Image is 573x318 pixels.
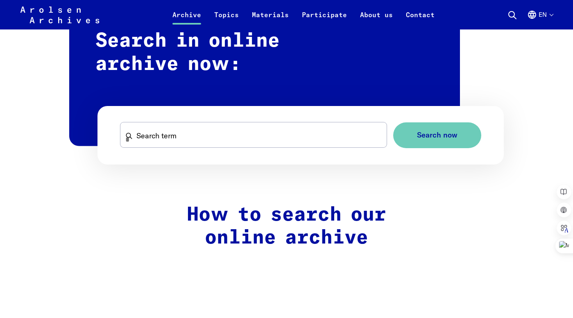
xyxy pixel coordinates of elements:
[353,10,399,29] a: About us
[166,5,441,25] nav: Primary
[245,10,295,29] a: Materials
[166,10,208,29] a: Archive
[69,14,460,146] h2: Search in online archive now:
[393,122,481,148] button: Search now
[113,204,460,250] h2: How to search our online archive
[295,10,353,29] a: Participate
[208,10,245,29] a: Topics
[417,131,457,140] span: Search now
[399,10,441,29] a: Contact
[527,10,553,29] button: English, language selection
